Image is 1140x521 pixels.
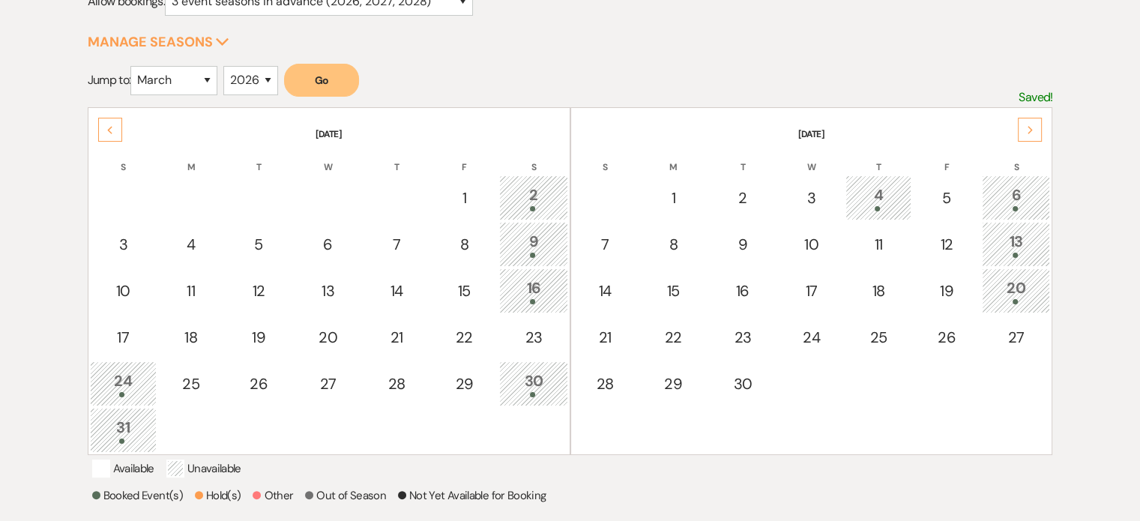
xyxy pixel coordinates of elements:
[233,233,283,256] div: 5
[648,280,699,302] div: 15
[708,142,777,174] th: T
[439,280,489,302] div: 15
[90,109,568,141] th: [DATE]
[990,326,1043,349] div: 27
[581,326,630,349] div: 21
[294,142,362,174] th: W
[787,280,836,302] div: 17
[302,280,354,302] div: 13
[648,233,699,256] div: 8
[982,142,1051,174] th: S
[921,187,972,209] div: 5
[717,326,769,349] div: 23
[854,233,903,256] div: 11
[507,370,559,397] div: 30
[195,487,241,505] p: Hold(s)
[90,142,157,174] th: S
[717,373,769,395] div: 30
[921,326,972,349] div: 26
[990,277,1043,304] div: 20
[166,460,241,478] p: Unavailable
[88,72,131,88] span: Jump to:
[302,233,354,256] div: 6
[507,184,559,211] div: 2
[364,142,429,174] th: T
[648,326,699,349] div: 22
[854,326,903,349] div: 25
[98,370,148,397] div: 24
[431,142,498,174] th: F
[921,280,972,302] div: 19
[990,230,1043,258] div: 13
[372,280,420,302] div: 14
[717,187,769,209] div: 2
[88,35,229,49] button: Manage Seasons
[225,142,292,174] th: T
[439,373,489,395] div: 29
[581,233,630,256] div: 7
[787,187,836,209] div: 3
[372,233,420,256] div: 7
[439,187,489,209] div: 1
[253,487,293,505] p: Other
[779,142,845,174] th: W
[398,487,546,505] p: Not Yet Available for Booking
[439,326,489,349] div: 22
[302,373,354,395] div: 27
[439,233,489,256] div: 8
[845,142,911,174] th: T
[921,233,972,256] div: 12
[233,373,283,395] div: 26
[990,184,1043,211] div: 6
[284,64,359,97] button: Go
[648,187,699,209] div: 1
[305,487,386,505] p: Out of Season
[98,326,148,349] div: 17
[98,233,148,256] div: 3
[581,373,630,395] div: 28
[787,233,836,256] div: 10
[158,142,223,174] th: M
[98,416,148,444] div: 31
[166,373,215,395] div: 25
[913,142,980,174] th: F
[787,326,836,349] div: 24
[507,326,559,349] div: 23
[372,326,420,349] div: 21
[717,233,769,256] div: 9
[1019,88,1052,107] p: Saved!
[92,487,183,505] p: Booked Event(s)
[98,280,148,302] div: 10
[233,280,283,302] div: 12
[573,142,639,174] th: S
[507,230,559,258] div: 9
[717,280,769,302] div: 16
[372,373,420,395] div: 28
[92,460,154,478] p: Available
[507,277,559,304] div: 16
[639,142,707,174] th: M
[499,142,567,174] th: S
[166,280,215,302] div: 11
[581,280,630,302] div: 14
[854,184,903,211] div: 4
[166,326,215,349] div: 18
[573,109,1051,141] th: [DATE]
[302,326,354,349] div: 20
[648,373,699,395] div: 29
[233,326,283,349] div: 19
[854,280,903,302] div: 18
[166,233,215,256] div: 4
